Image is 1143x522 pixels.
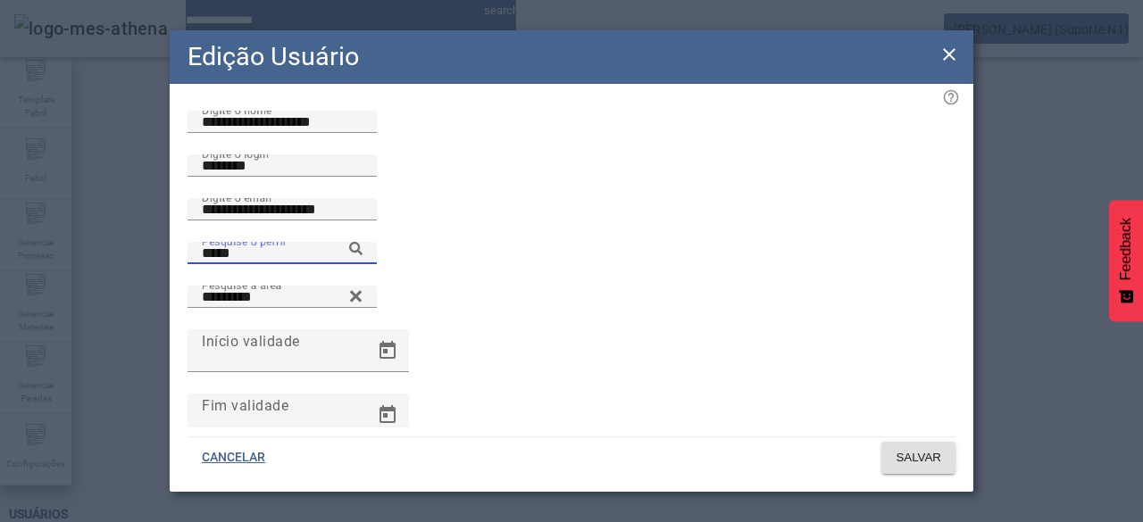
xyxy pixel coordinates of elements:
[366,329,409,372] button: Open calendar
[188,37,359,76] h2: Edição Usuário
[202,235,286,247] mat-label: Pesquise o perfil
[202,396,288,413] mat-label: Fim validade
[202,243,363,264] input: Number
[881,442,955,474] button: SALVAR
[202,191,271,203] mat-label: Digite o email
[202,278,282,291] mat-label: Pesquise a área
[202,332,300,349] mat-label: Início validade
[1109,200,1143,321] button: Feedback - Mostrar pesquisa
[202,147,269,160] mat-label: Digite o login
[188,442,279,474] button: CANCELAR
[202,286,363,308] input: Number
[202,104,271,116] mat-label: Digite o nome
[366,394,409,436] button: Open calendar
[896,449,941,467] span: SALVAR
[1118,218,1134,280] span: Feedback
[202,449,265,467] span: CANCELAR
